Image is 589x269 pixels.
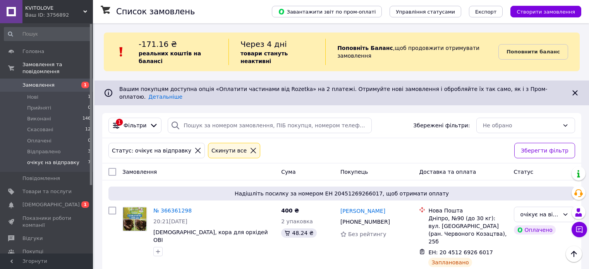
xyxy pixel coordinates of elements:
span: Збережені фільтри: [413,122,470,129]
b: реальних коштів на балансі [139,50,201,64]
div: Заплановано [428,258,472,267]
span: Зберегти фільтр [521,146,568,155]
span: Фільтри [124,122,146,129]
img: :exclamation: [115,46,127,58]
span: очікує на відправку [27,159,79,166]
span: ЕН: 20 4512 6926 6017 [428,249,493,255]
span: Відгуки [22,235,43,242]
a: Детальніше [148,94,182,100]
button: Створити замовлення [510,6,581,17]
span: 12 [85,126,91,133]
div: , щоб продовжити отримувати замовлення [325,39,498,65]
button: Завантажити звіт по пром-оплаті [272,6,382,17]
div: 48.24 ₴ [281,228,316,238]
div: Не обрано [483,121,559,130]
span: Вашим покупцям доступна опція «Оплатити частинами від Rozetka» на 2 платежі. Отримуйте нові замов... [119,86,547,100]
span: 2 упаковка [281,218,313,224]
span: 1 [88,94,91,101]
a: Фото товару [122,207,147,231]
img: Фото товару [123,207,147,231]
a: Створити замовлення [503,8,581,14]
span: Повідомлення [22,175,60,182]
span: Нові [27,94,38,101]
span: Cума [281,169,295,175]
div: очікує на відправку [520,210,559,219]
b: товари стануть неактивні [240,50,288,64]
span: Завантажити звіт по пром-оплаті [278,8,376,15]
a: [PERSON_NAME] [340,207,385,215]
span: 1 [81,201,89,208]
span: 3 [88,148,91,155]
span: Скасовані [27,126,53,133]
input: Пошук [4,27,91,41]
div: Дніпро, №90 (до 30 кг): вул. [GEOGRAPHIC_DATA] (ран. Червоного Козацтва), 25б [428,214,507,245]
a: Поповнити баланс [498,44,568,60]
b: Поповнити баланс [507,49,560,55]
span: Виконані [27,115,51,122]
span: Через 4 дні [240,39,287,49]
button: Чат з покупцем [572,222,587,237]
h1: Список замовлень [116,7,195,16]
span: Доставка та оплата [419,169,476,175]
span: 7 [88,159,91,166]
span: -171.16 ₴ [139,39,177,49]
span: Статус [514,169,534,175]
span: 146 [82,115,91,122]
span: Надішліть посилку за номером ЕН 20451269266017, щоб отримати оплату [112,190,572,197]
span: 0 [88,137,91,144]
span: Управління статусами [396,9,455,15]
span: Оплачені [27,137,52,144]
span: Відправлено [27,148,61,155]
span: Показники роботи компанії [22,215,72,229]
div: Оплачено [514,225,556,235]
div: Cкинути все [210,146,248,155]
span: 400 ₴ [281,207,299,214]
a: № 366361298 [153,207,192,214]
span: Без рейтингу [348,231,386,237]
div: Ваш ID: 3756892 [25,12,93,19]
span: 20:21[DATE] [153,218,187,224]
span: KVITOLOVE [25,5,83,12]
span: Замовлення [22,82,55,89]
span: 1 [81,82,89,88]
div: Статус: очікує на відправку [110,146,193,155]
button: Зберегти фільтр [514,143,575,158]
span: Створити замовлення [517,9,575,15]
button: Експорт [469,6,503,17]
span: Прийняті [27,105,51,111]
input: Пошук за номером замовлення, ПІБ покупця, номером телефону, Email, номером накладної [168,118,372,133]
b: Поповніть Баланс [337,45,393,51]
span: Експорт [475,9,497,15]
a: [DEMOGRAPHIC_DATA], кора для орхідей ОВІ [153,229,268,243]
button: Наверх [566,246,582,262]
button: Управління статусами [390,6,461,17]
span: Замовлення [122,169,157,175]
div: Нова Пошта [428,207,507,214]
span: Покупець [340,169,368,175]
span: Головна [22,48,44,55]
span: Замовлення та повідомлення [22,61,93,75]
span: Покупці [22,248,43,255]
span: 0 [88,105,91,111]
span: [DEMOGRAPHIC_DATA] [22,201,80,208]
span: [PHONE_NUMBER] [340,219,390,225]
span: Товари та послуги [22,188,72,195]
